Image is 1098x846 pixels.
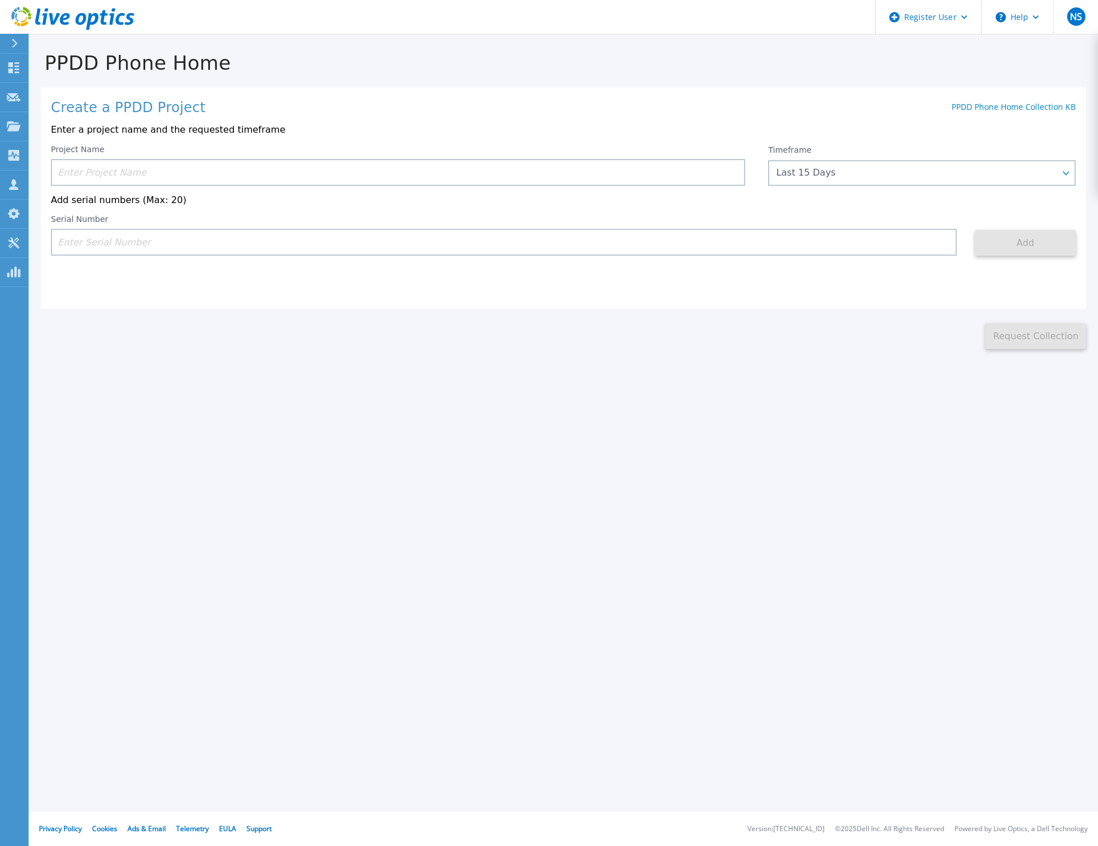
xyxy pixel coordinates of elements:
input: Enter Serial Number [51,229,957,256]
a: Ads & Email [128,824,166,833]
button: Request Collection [985,323,1086,349]
button: Add [975,230,1076,256]
a: PPDD Phone Home Collection KB [952,101,1076,112]
h1: Create a PPDD Project [51,100,205,116]
a: Privacy Policy [39,824,82,833]
label: Project Name [51,145,105,153]
a: Support [246,824,272,833]
a: Cookies [92,824,117,833]
p: Add serial numbers (Max: 20) [51,195,1076,205]
li: Version: [TECHNICAL_ID] [747,825,825,833]
input: Enter Project Name [51,159,745,186]
a: Telemetry [176,824,209,833]
h1: PPDD Phone Home [29,52,1098,74]
label: Serial Number [51,215,108,223]
div: Last 15 Days [776,168,1055,178]
a: EULA [219,824,236,833]
li: Powered by Live Optics, a Dell Technology [954,825,1088,833]
label: Timeframe [768,145,811,154]
span: NS [1070,12,1082,21]
li: © 2025 Dell Inc. All Rights Reserved [835,825,944,833]
p: Enter a project name and the requested timeframe [51,125,1076,135]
